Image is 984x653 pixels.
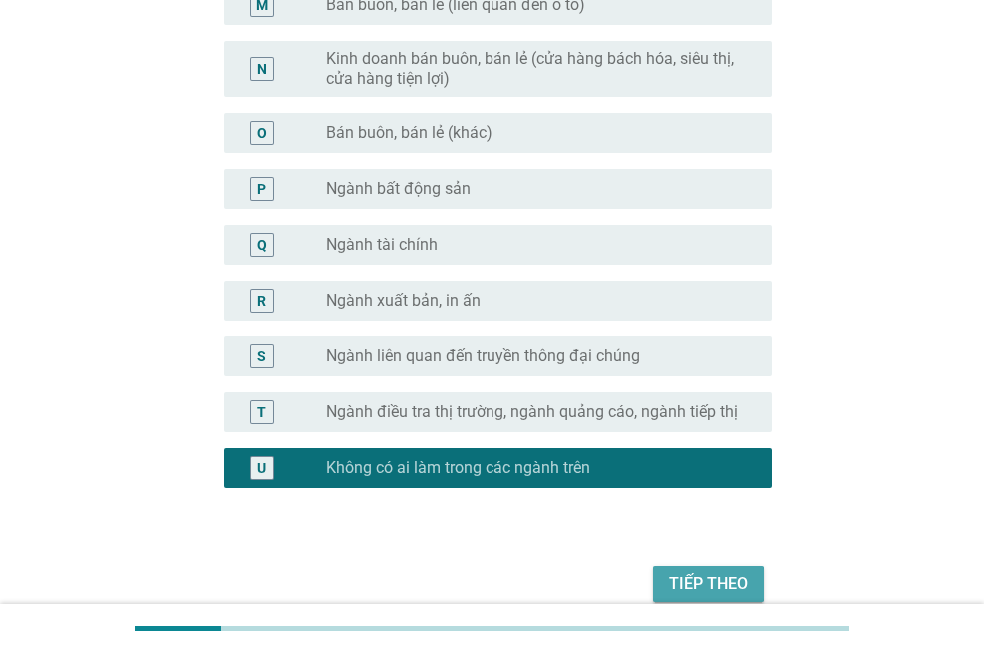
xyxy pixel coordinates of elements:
[257,401,266,422] div: T
[326,235,438,255] label: Ngành tài chính
[257,58,267,79] div: N
[257,234,267,255] div: Q
[326,179,471,199] label: Ngành bất động sản
[326,458,590,478] label: Không có ai làm trong các ngành trên
[257,178,266,199] div: P
[257,345,266,366] div: S
[653,566,764,602] button: Tiếp theo
[326,49,740,89] label: Kinh doanh bán buôn, bán lẻ (cửa hàng bách hóa, siêu thị, cửa hàng tiện lợi)
[257,457,266,478] div: U
[326,402,738,422] label: Ngành điều tra thị trường, ngành quảng cáo, ngành tiếp thị
[326,291,481,311] label: Ngành xuất bản, in ấn
[257,290,266,311] div: R
[326,346,640,366] label: Ngành liên quan đến truyền thông đại chúng
[326,123,492,143] label: Bán buôn, bán lẻ (khác)
[669,572,748,596] div: Tiếp theo
[257,122,267,143] div: O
